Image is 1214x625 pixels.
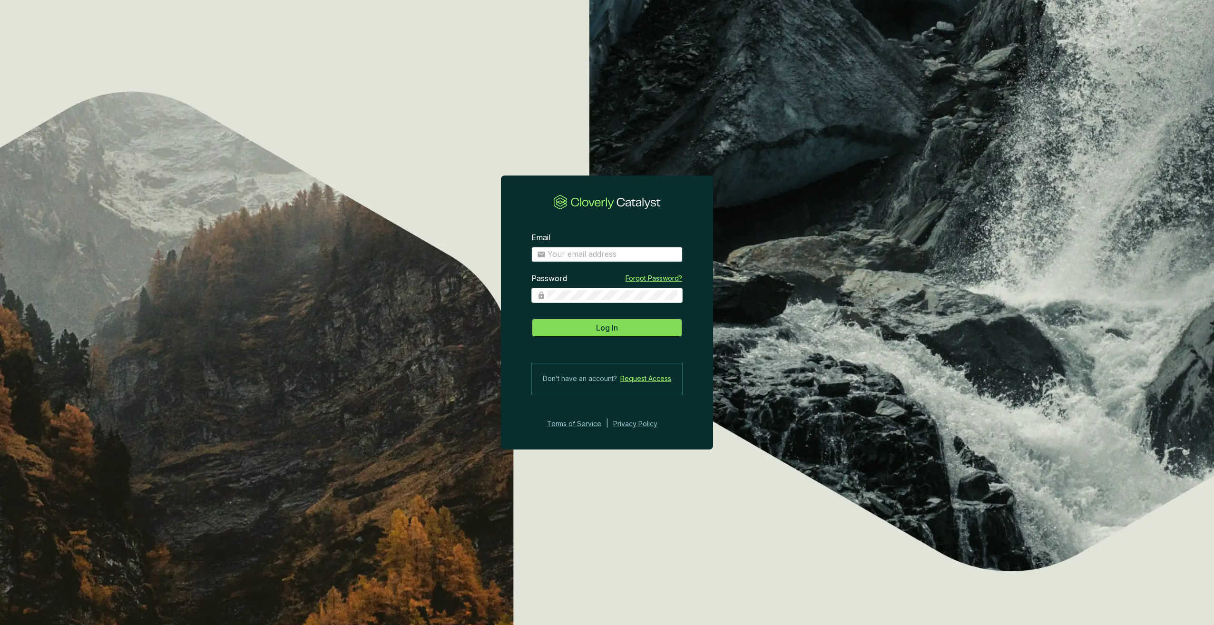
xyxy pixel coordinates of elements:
a: Request Access [620,373,671,384]
input: Password [548,290,677,301]
div: | [606,418,608,430]
button: Log In [531,318,683,337]
label: Email [531,233,550,243]
a: Privacy Policy [613,418,670,430]
input: Email [548,249,677,260]
label: Password [531,273,567,284]
a: Forgot Password? [626,273,682,283]
span: Log In [596,322,618,333]
span: Don’t have an account? [543,373,617,384]
a: Terms of Service [544,418,601,430]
